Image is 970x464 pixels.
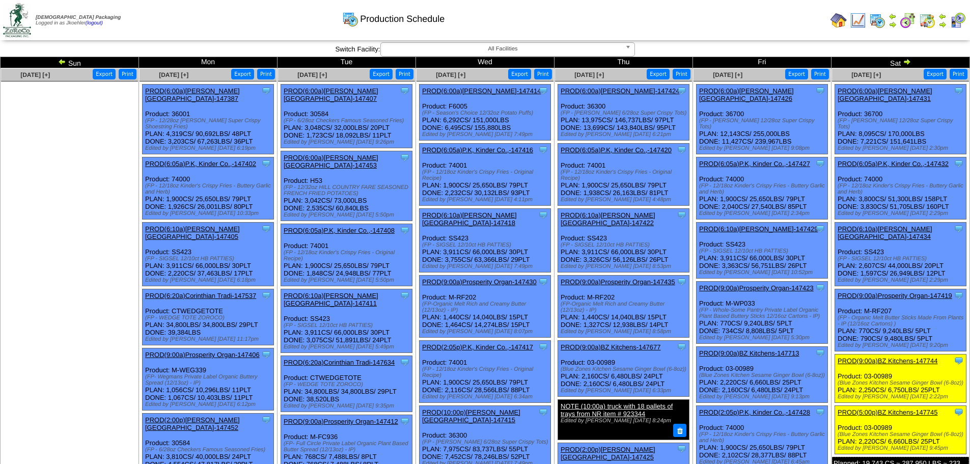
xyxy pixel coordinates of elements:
button: Print [534,69,552,79]
img: arrowleft.gif [58,58,66,66]
div: Product: SS423 PLAN: 3,911CS / 66,000LBS / 30PLT DONE: 3,326CS / 56,126LBS / 26PLT [558,209,689,272]
div: (FP - [PERSON_NAME] 12/28oz Super Crispy Tots) [838,118,966,130]
div: Edited by [PERSON_NAME] [DATE] 4:48pm [561,197,689,203]
div: Product: 36700 PLAN: 8,095CS / 170,000LBS DONE: 7,221CS / 151,641LBS [835,85,966,154]
span: Production Schedule [360,14,445,24]
button: Print [119,69,136,79]
div: Product: H53 PLAN: 3,042CS / 73,000LBS DONE: 2,535CS / 60,840LBS [281,151,412,221]
div: Edited by [PERSON_NAME] [DATE] 6:12pm [145,401,273,407]
span: All Facilities [385,43,621,55]
div: Edited by [PERSON_NAME] [DATE] 5:50pm [284,212,412,218]
div: (FP - Organic Melt Butter Sticks Made From Plants - IP (12/16oz Cartons) ) [838,315,966,327]
img: Tooltip [677,86,687,96]
a: PROD(9:00a)Prosperity Organ-147430 [422,278,537,286]
div: (FP - SIGSEL 12/10ct HB PATTIES) [838,256,966,262]
div: Edited by [PERSON_NAME] [DATE] 6:19pm [145,145,273,151]
button: Print [396,69,413,79]
div: Product: SS423 PLAN: 3,911CS / 66,000LBS / 30PLT DONE: 3,363CS / 56,751LBS / 26PLT [697,223,828,279]
div: Product: 03-00989 PLAN: 2,220CS / 6,660LBS / 25PLT [835,406,966,454]
img: Tooltip [815,283,825,293]
td: Wed [416,57,555,68]
div: (FP - SIGSEL 12/10ct HB PATTIES) [561,242,689,248]
td: Tue [278,57,416,68]
img: Tooltip [261,349,271,360]
div: (FP - 6/28oz Checkers Famous Seasoned Fries) [284,118,412,124]
a: PROD(9:00a)Prosperity Organ-147412 [284,418,398,425]
td: Fri [693,57,832,68]
div: Edited by [PERSON_NAME] [DATE] 8:07pm [422,329,550,335]
button: Print [673,69,690,79]
div: Product: 74001 PLAN: 1,900CS / 25,650LBS / 79PLT DONE: 1,938CS / 26,163LBS / 81PLT [558,144,689,206]
div: Edited by [PERSON_NAME] [DATE] 4:11pm [422,197,550,203]
div: Edited by [PERSON_NAME] [DATE] 9:13pm [699,394,827,400]
a: PROD(6:00a)[PERSON_NAME][GEOGRAPHIC_DATA]-147387 [145,87,240,102]
div: Edited by [PERSON_NAME] [DATE] 9:08pm [699,145,827,151]
img: Tooltip [677,210,687,220]
div: (FP- Wegmans Private Label Organic Buttery Spread (12/13oz) - IP) [145,374,273,386]
div: Product: 03-00989 PLAN: 2,250CS / 6,750LBS / 25PLT [835,354,966,403]
a: [DATE] [+] [436,71,465,78]
div: (FP - SIGSEL 12/10ct HB PATTIES) [699,248,827,254]
div: Product: 74000 PLAN: 1,900CS / 25,650LBS / 79PLT DONE: 1,926CS / 26,001LBS / 80PLT [143,157,274,220]
div: (FP - 12/18oz Kinder's Crispy Fries - Original Recipe) [284,250,412,262]
img: arrowright.gif [889,20,897,29]
img: Tooltip [815,158,825,169]
div: Edited by [PERSON_NAME] [DATE] 2:22pm [838,394,966,400]
td: Thu [555,57,693,68]
img: Tooltip [954,86,964,96]
div: Product: 74001 PLAN: 1,900CS / 25,650LBS / 79PLT DONE: 1,848CS / 24,948LBS / 77PLT [281,224,412,286]
img: home.gif [830,12,847,29]
img: Tooltip [954,224,964,234]
button: Export [924,69,947,79]
a: [DATE] [+] [713,71,742,78]
img: Tooltip [538,145,548,155]
div: Product: 74001 PLAN: 1,900CS / 25,650LBS / 79PLT DONE: 2,116CS / 28,566LBS / 88PLT [420,341,551,403]
a: PROD(9:00a)Prosperity Organ-147423 [699,284,814,292]
td: Mon [139,57,278,68]
img: calendarinout.gif [919,12,935,29]
img: Tooltip [677,277,687,287]
div: (FP - 12/18oz Kinder's Crispy Fries - Buttery Garlic and Herb) [145,183,273,195]
a: PROD(6:10a)[PERSON_NAME][GEOGRAPHIC_DATA]-147434 [838,225,932,240]
div: (FP - SIGSEL 12/10ct HB PATTIES) [284,322,412,329]
img: Tooltip [400,152,410,162]
a: PROD(6:10a)[PERSON_NAME][GEOGRAPHIC_DATA]-147422 [561,211,655,227]
a: PROD(6:00a)[PERSON_NAME][GEOGRAPHIC_DATA]-147431 [838,87,932,102]
a: PROD(6:05a)P.K, Kinder Co.,-147416 [422,146,533,154]
div: (Blue Zones Kitchen Sesame Ginger Bowl (6-8oz)) [838,380,966,386]
div: Edited by [PERSON_NAME] [DATE] 2:30pm [838,145,966,151]
img: Tooltip [954,290,964,301]
img: Tooltip [677,145,687,155]
div: (FP - 12/18oz Kinder's Crispy Fries - Buttery Garlic and Herb) [838,183,966,195]
div: Edited by [PERSON_NAME] [DATE] 5:50pm [284,277,412,283]
div: (FP - [PERSON_NAME] 6/28oz Super Crispy Tots) [561,110,689,116]
img: Tooltip [538,86,548,96]
div: (FP - 12/18oz Kinder's Crispy Fries - Original Recipe) [422,169,550,181]
a: PROD(6:20a)Corinthian Tradi-147634 [284,359,395,366]
div: Edited by [PERSON_NAME] [DATE] 9:45pm [838,445,966,451]
button: Export [508,69,531,79]
span: [DATE] [+] [159,71,188,78]
div: (FP - 12/18oz Kinder's Crispy Fries - Buttery Garlic and Herb) [699,431,827,444]
td: Sat [832,57,970,68]
div: Edited by [PERSON_NAME] [DATE] 7:49pm [422,131,550,138]
div: (FP-Organic Melt Rich and Creamy Butter (12/13oz) - IP) [422,301,550,313]
div: (FP - SIGSEL 12/10ct HB PATTIES) [145,256,273,262]
a: [DATE] [+] [574,71,604,78]
div: Product: M-RF202 PLAN: 1,440CS / 14,040LBS / 15PLT DONE: 1,327CS / 12,938LBS / 14PLT [558,276,689,338]
a: PROD(6:10a)[PERSON_NAME]-147429 [699,225,818,233]
button: Export [231,69,254,79]
a: PROD(2:00p)[PERSON_NAME][GEOGRAPHIC_DATA]-147425 [561,446,655,461]
a: PROD(2:05p)P.K, Kinder Co.,-147417 [422,343,533,351]
img: Tooltip [815,407,825,417]
div: Product: 74001 PLAN: 1,900CS / 25,650LBS / 79PLT DONE: 2,232CS / 30,132LBS / 93PLT [420,144,551,206]
div: (FP - 12/18oz Kinder's Crispy Fries - Original Recipe) [561,169,689,181]
img: arrowright.gif [938,20,947,29]
a: PROD(6:05a)P.K, Kinder Co.,-147432 [838,160,949,168]
a: PROD(5:00p)BZ Kitchens-147745 [838,408,938,416]
div: Product: M-RF202 PLAN: 1,440CS / 14,040LBS / 15PLT DONE: 1,464CS / 14,274LBS / 15PLT [420,276,551,338]
div: (FP - [PERSON_NAME] 12/28oz Super Crispy Tots) [699,118,827,130]
img: arrowright.gif [903,58,911,66]
div: Edited by [PERSON_NAME] [DATE] 8:24pm [561,418,684,424]
span: [DATE] [+] [851,71,881,78]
